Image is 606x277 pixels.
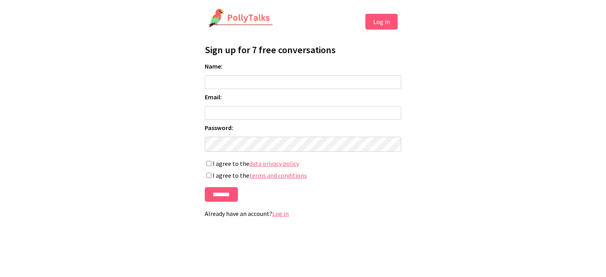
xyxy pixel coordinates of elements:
[208,9,273,28] img: PollyTalks Logo
[206,173,211,178] input: I agree to theterms and conditions
[206,161,211,166] input: I agree to thedata privacy policy
[249,160,299,167] a: data privacy policy
[205,93,401,101] label: Email:
[205,124,401,132] label: Password:
[249,171,307,179] a: terms and conditions
[272,210,289,218] a: Log in
[205,210,401,218] p: Already have an account?
[205,62,401,70] label: Name:
[205,160,401,167] label: I agree to the
[365,14,398,30] button: Log in
[205,44,401,56] h1: Sign up for 7 free conversations
[205,171,401,179] label: I agree to the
